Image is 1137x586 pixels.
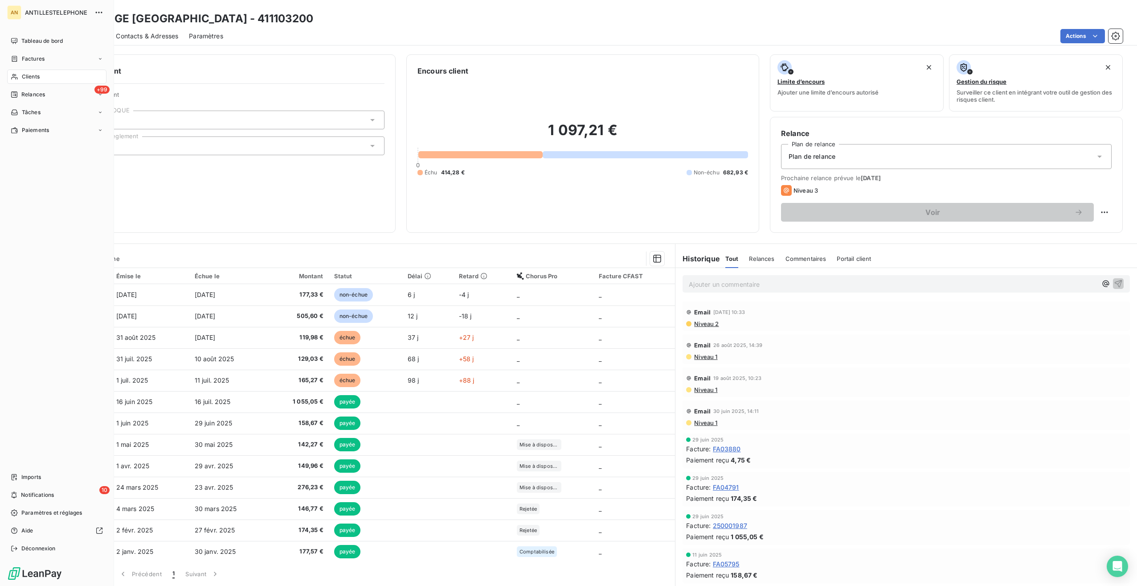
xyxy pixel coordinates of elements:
span: _ [599,526,601,534]
span: _ [599,291,601,298]
span: Prochaine relance prévue le [781,174,1112,182]
span: 149,96 € [273,462,323,470]
span: [DATE] [861,174,881,182]
span: non-échue [334,310,373,323]
span: _ [599,334,601,341]
div: Montant [273,272,323,280]
span: Relances [749,255,774,262]
span: 1 avr. 2025 [116,462,150,470]
h3: COLLEGE [GEOGRAPHIC_DATA] - 411103200 [78,11,314,27]
span: Propriétés Client [72,91,384,103]
button: Limite d’encoursAjouter une limite d’encours autorisé [770,54,944,111]
span: 177,57 € [273,547,323,556]
span: 142,27 € [273,440,323,449]
span: Notifications [21,491,54,499]
span: Niveau 1 [693,419,717,426]
span: -18 j [459,312,472,320]
span: 29 avr. 2025 [195,462,233,470]
span: Niveau 3 [793,187,818,194]
span: 29 juin 2025 [692,475,724,481]
span: +88 j [459,376,474,384]
span: _ [599,462,601,470]
span: 174,35 € [731,494,757,503]
span: 129,03 € [273,355,323,363]
span: 31 août 2025 [116,334,156,341]
span: Portail client [837,255,871,262]
button: 1 [167,565,180,583]
span: non-échue [334,288,373,301]
h6: Historique [675,253,720,264]
span: 30 juin 2025, 14:11 [713,409,759,414]
span: Rejetée [519,506,537,512]
div: Émise le [116,272,184,280]
button: Actions [1060,29,1105,43]
span: payée [334,417,361,430]
span: 2 févr. 2025 [116,526,153,534]
span: 177,33 € [273,290,323,299]
span: 2 janv. 2025 [116,548,154,555]
div: Échue le [195,272,262,280]
span: Gestion du risque [957,78,1006,85]
span: _ [517,419,519,427]
span: +27 j [459,334,474,341]
span: 31 juil. 2025 [116,355,152,363]
span: Relances [21,91,45,99]
div: Open Intercom Messenger [1107,556,1128,577]
span: Email [694,375,711,382]
div: Facture CFAST [599,272,670,280]
span: Échu [425,169,438,177]
span: Aide [21,527,33,535]
img: Logo LeanPay [7,566,62,581]
span: payée [334,438,361,451]
span: 27 févr. 2025 [195,526,235,534]
span: Mise à disposition du destinataire [519,442,559,447]
span: payée [334,502,361,516]
div: Chorus Pro [517,272,588,280]
span: Niveau 2 [693,320,719,327]
span: Facture : [686,559,711,569]
span: Rejetée [519,528,537,533]
span: _ [517,355,519,363]
span: Ajouter une limite d’encours autorisé [777,89,879,96]
span: Paiement reçu [686,570,729,580]
span: Non-échu [694,169,720,177]
span: payée [334,481,361,494]
span: Comptabilisée [519,549,554,554]
span: 1 [172,569,175,578]
button: Voir [781,203,1094,222]
span: 0 [416,161,420,169]
span: Tâches [22,108,41,116]
h6: Informations client [54,66,384,76]
span: _ [599,419,601,427]
span: 1 mai 2025 [116,441,149,448]
span: Facture : [686,483,711,492]
span: Factures [22,55,45,63]
span: 4 mars 2025 [116,505,155,512]
h6: Relance [781,128,1112,139]
span: 414,28 € [441,169,465,177]
span: 119,98 € [273,333,323,342]
span: Limite d’encours [777,78,825,85]
span: 11 juil. 2025 [195,376,229,384]
span: Plan de relance [789,152,835,161]
span: 158,67 € [273,419,323,428]
span: _ [599,376,601,384]
span: 1 juil. 2025 [116,376,148,384]
div: Délai [408,272,448,280]
span: _ [599,398,601,405]
span: 146,77 € [273,504,323,513]
span: 30 mars 2025 [195,505,237,512]
a: Aide [7,524,106,538]
span: 24 mars 2025 [116,483,159,491]
span: 23 avr. 2025 [195,483,233,491]
span: 1 055,05 € [731,532,764,541]
span: -4 j [459,291,469,298]
span: +99 [94,86,110,94]
span: Imports [21,473,41,481]
span: _ [599,483,601,491]
span: 10 août 2025 [195,355,234,363]
span: Paramètres [189,32,223,41]
span: 30 mai 2025 [195,441,233,448]
span: payée [334,545,361,558]
span: Paramètres et réglages [21,509,82,517]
